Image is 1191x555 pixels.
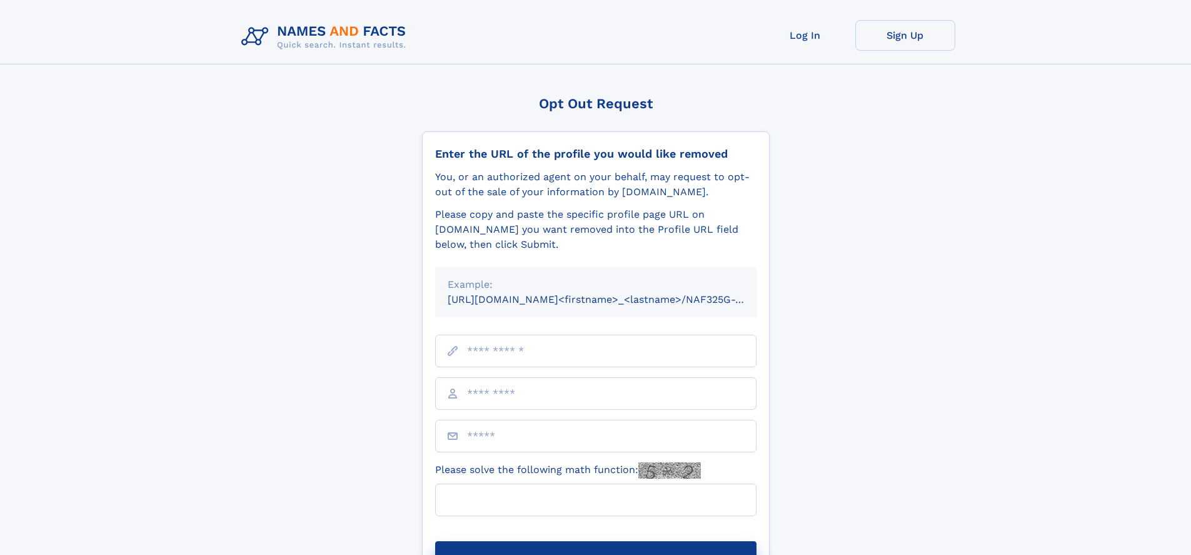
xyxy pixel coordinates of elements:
[422,96,770,111] div: Opt Out Request
[435,462,701,479] label: Please solve the following math function:
[236,20,416,54] img: Logo Names and Facts
[448,277,744,292] div: Example:
[448,293,780,305] small: [URL][DOMAIN_NAME]<firstname>_<lastname>/NAF325G-xxxxxxxx
[755,20,855,51] a: Log In
[435,147,756,161] div: Enter the URL of the profile you would like removed
[435,170,756,200] div: You, or an authorized agent on your behalf, may request to opt-out of the sale of your informatio...
[855,20,955,51] a: Sign Up
[435,207,756,252] div: Please copy and paste the specific profile page URL on [DOMAIN_NAME] you want removed into the Pr...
